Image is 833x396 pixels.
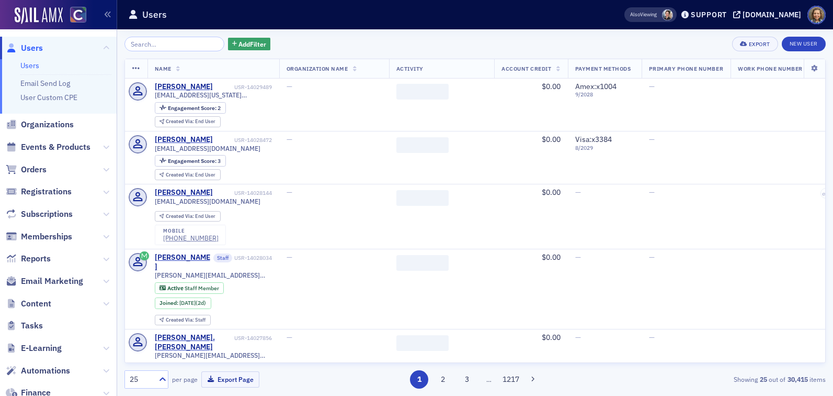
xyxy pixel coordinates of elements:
input: Search… [124,37,224,51]
span: Payment Methods [575,65,631,72]
span: $0.00 [542,252,561,262]
div: Engagement Score: 2 [155,102,226,114]
div: Created Via: End User [155,211,221,222]
span: Staff [213,254,232,263]
span: $0.00 [542,333,561,342]
span: [PERSON_NAME][EMAIL_ADDRESS][DOMAIN_NAME] [155,271,272,279]
strong: 30,415 [785,375,809,384]
a: [PERSON_NAME] [155,188,213,197]
span: Organization Name [287,65,348,72]
div: USR-14028144 [214,190,272,196]
a: Automations [6,365,70,377]
span: Reports [21,253,51,265]
div: Engagement Score: 3 [155,155,226,167]
a: Orders [6,164,47,175]
span: Registrations [21,186,72,197]
span: — [287,252,292,262]
span: Visa : x3384 [575,135,612,144]
div: Support [691,10,727,19]
div: mobile [163,228,219,234]
span: Subscriptions [21,208,73,220]
span: — [575,252,581,262]
div: Created Via: End User [155,116,221,127]
span: Joined : [159,300,179,306]
button: 1217 [501,370,520,389]
div: Staff [166,317,206,323]
span: Engagement Score : [168,157,218,164]
span: [EMAIL_ADDRESS][US_STATE][DOMAIN_NAME] [155,91,272,99]
a: Memberships [6,231,72,243]
span: 8 / 2029 [575,145,634,151]
div: Export [749,41,770,47]
span: — [287,82,292,91]
span: $0.00 [542,188,561,197]
div: 25 [130,374,153,385]
span: — [649,188,655,197]
span: Profile [807,6,826,24]
a: Content [6,298,51,310]
a: Reports [6,253,51,265]
span: Work Phone Number [738,65,803,72]
div: USR-14028472 [214,137,272,144]
div: USR-14029489 [214,84,272,91]
a: [PERSON_NAME] [155,135,213,145]
span: — [649,252,655,262]
span: [PERSON_NAME][EMAIL_ADDRESS][PERSON_NAME][DOMAIN_NAME] [155,351,272,359]
a: Events & Products [6,141,90,153]
span: [EMAIL_ADDRESS][DOMAIN_NAME] [155,145,260,152]
span: ‌ [396,335,449,351]
span: Active [167,284,185,292]
div: Showing out of items [599,375,826,384]
button: 1 [410,370,428,389]
span: Activity [396,65,424,72]
span: [DATE] [179,299,196,306]
span: Email Marketing [21,276,83,287]
span: Staff Member [185,284,219,292]
div: (2d) [179,300,206,306]
button: [DOMAIN_NAME] [733,11,805,18]
span: Memberships [21,231,72,243]
span: … [482,375,496,384]
span: Orders [21,164,47,175]
a: Registrations [6,186,72,197]
div: [DOMAIN_NAME] [743,10,801,19]
span: Add Filter [238,39,266,49]
strong: 25 [758,375,769,384]
div: Also [630,11,640,18]
a: Active Staff Member [159,284,219,291]
span: Users [21,42,43,54]
a: [PERSON_NAME] [155,82,213,92]
span: — [287,188,292,197]
span: ‌ [396,137,449,153]
div: Active: Active: Staff Member [155,282,224,294]
span: Name [155,65,172,72]
button: AddFilter [228,38,271,51]
span: E-Learning [21,343,62,354]
a: New User [782,37,826,51]
span: Automations [21,365,70,377]
a: [PHONE_NUMBER] [163,234,219,242]
span: ‌ [396,255,449,271]
button: Export [732,37,778,51]
a: Users [6,42,43,54]
a: Organizations [6,119,74,130]
div: [PERSON_NAME].[PERSON_NAME] [155,333,233,351]
div: USR-14028034 [234,255,272,261]
span: Created Via : [166,171,195,178]
span: Created Via : [166,118,195,125]
div: 3 [168,158,221,164]
a: E-Learning [6,343,62,354]
button: Export Page [201,371,259,388]
img: SailAMX [70,7,86,23]
span: Content [21,298,51,310]
a: Subscriptions [6,208,73,220]
a: SailAMX [15,7,63,24]
div: End User [166,214,215,219]
span: Events & Products [21,141,90,153]
span: — [575,333,581,342]
span: Created Via : [166,316,195,323]
span: Primary Phone Number [649,65,724,72]
span: ‌ [396,190,449,206]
